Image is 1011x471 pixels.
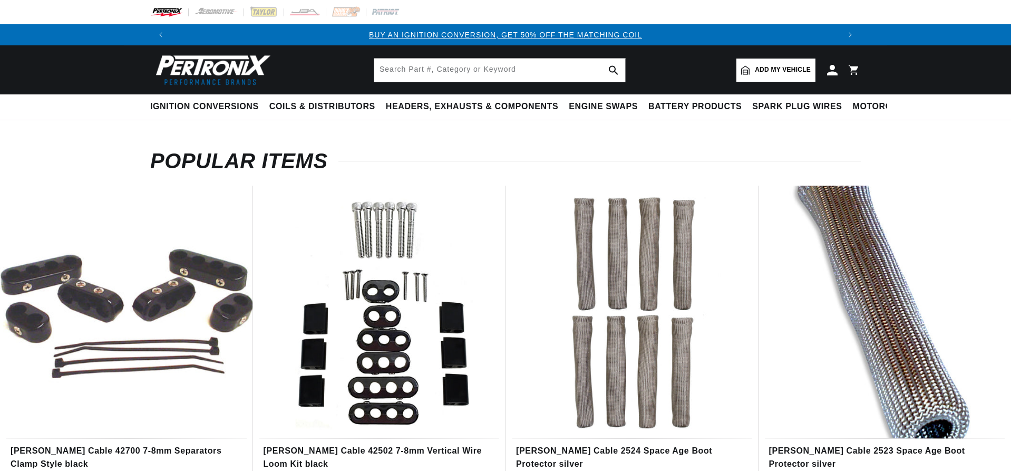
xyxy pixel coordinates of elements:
[264,444,495,471] a: [PERSON_NAME] Cable 42502 7-8mm Vertical Wire Loom Kit black
[752,101,842,112] span: Spark Plug Wires
[840,24,861,45] button: Translation missing: en.sections.announcements.next_announcement
[171,29,840,41] div: Announcement
[150,152,861,170] h2: Popular items
[150,52,271,88] img: Pertronix
[11,444,242,471] a: [PERSON_NAME] Cable 42700 7-8mm Separators Clamp Style black
[386,101,558,112] span: Headers, Exhausts & Components
[643,94,747,119] summary: Battery Products
[769,444,1001,471] a: [PERSON_NAME] Cable 2523 Space Age Boot Protector silver
[563,94,643,119] summary: Engine Swaps
[171,29,840,41] div: 1 of 3
[736,59,815,82] a: Add my vehicle
[853,101,916,112] span: Motorcycle
[124,24,887,45] slideshow-component: Translation missing: en.sections.announcements.announcement_bar
[747,94,847,119] summary: Spark Plug Wires
[150,24,171,45] button: Translation missing: en.sections.announcements.previous_announcement
[569,101,638,112] span: Engine Swaps
[374,59,625,82] input: Search Part #, Category or Keyword
[648,101,742,112] span: Battery Products
[150,101,259,112] span: Ignition Conversions
[848,94,921,119] summary: Motorcycle
[150,94,264,119] summary: Ignition Conversions
[269,101,375,112] span: Coils & Distributors
[264,94,381,119] summary: Coils & Distributors
[381,94,563,119] summary: Headers, Exhausts & Components
[602,59,625,82] button: search button
[516,444,748,471] a: [PERSON_NAME] Cable 2524 Space Age Boot Protector silver
[369,31,642,39] a: BUY AN IGNITION CONVERSION, GET 50% OFF THE MATCHING COIL
[755,65,811,75] span: Add my vehicle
